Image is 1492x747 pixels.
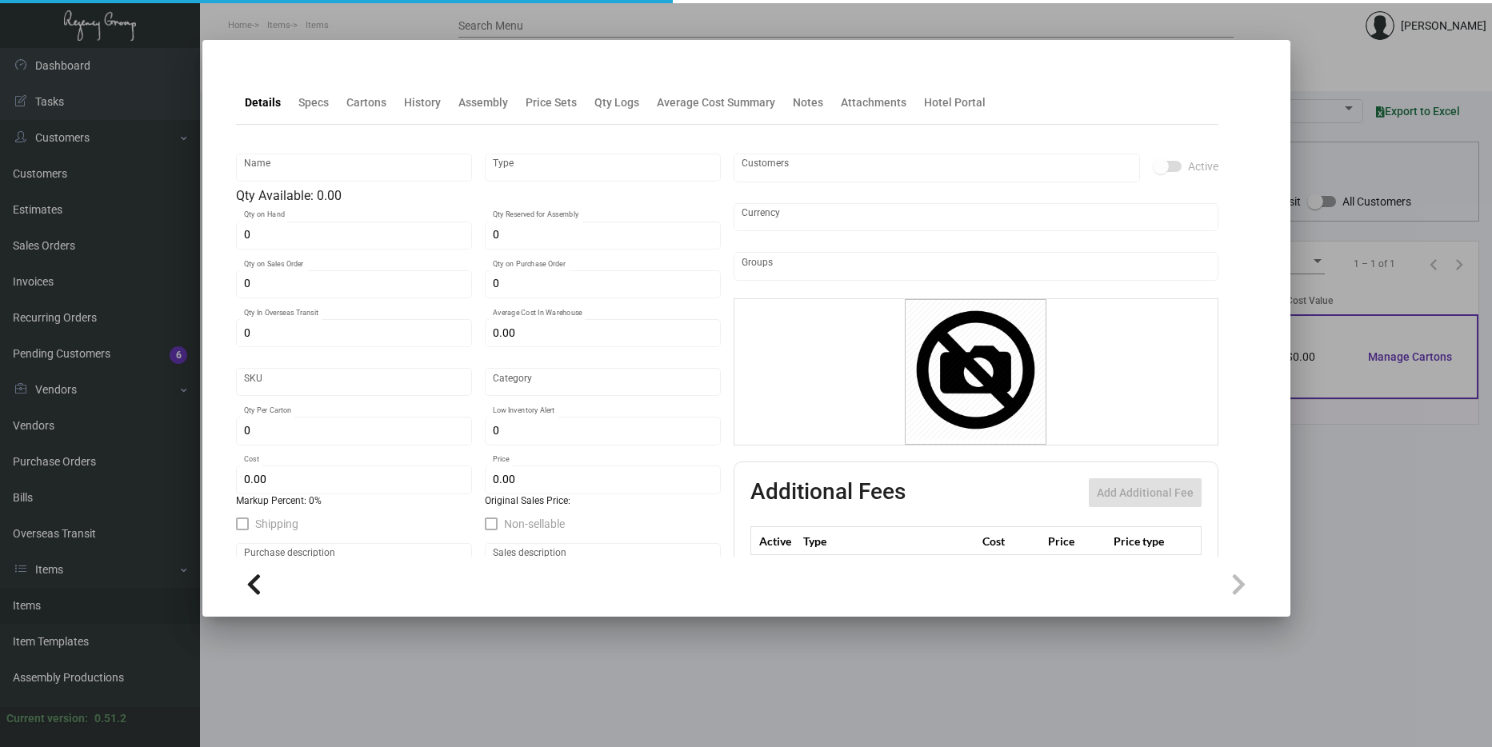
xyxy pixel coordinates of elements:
div: Price Sets [526,94,577,111]
div: History [404,94,441,111]
div: Specs [298,94,329,111]
div: Hotel Portal [924,94,986,111]
div: Current version: [6,710,88,727]
div: Cartons [346,94,386,111]
div: Notes [793,94,823,111]
div: Attachments [841,94,906,111]
th: Price type [1110,527,1182,555]
div: Qty Logs [594,94,639,111]
th: Cost [978,527,1044,555]
div: Details [245,94,281,111]
div: 0.51.2 [94,710,126,727]
h2: Additional Fees [750,478,906,507]
span: Add Additional Fee [1097,486,1194,499]
button: Add Additional Fee [1089,478,1202,507]
th: Price [1044,527,1110,555]
span: Non-sellable [504,514,565,533]
th: Active [750,527,799,555]
input: Add new.. [742,260,1210,273]
th: Type [799,527,978,555]
span: Active [1188,157,1218,176]
div: Assembly [458,94,508,111]
span: Shipping [255,514,298,533]
div: Qty Available: 0.00 [236,186,721,206]
div: Average Cost Summary [657,94,775,111]
input: Add new.. [742,162,1131,174]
